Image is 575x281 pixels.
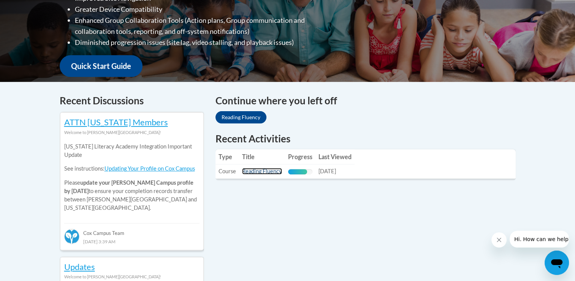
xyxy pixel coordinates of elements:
p: See instructions: [64,164,200,173]
div: Cox Campus Team [64,223,200,237]
a: Quick Start Guide [60,55,143,77]
div: Welcome to [PERSON_NAME][GEOGRAPHIC_DATA]! [64,273,200,281]
span: [DATE] [318,168,336,174]
img: Cox Campus Team [64,229,79,244]
iframe: Message from company [510,231,569,247]
th: Title [239,149,285,164]
h4: Recent Discussions [60,93,204,108]
h4: Continue where you left off [215,93,516,108]
span: Course [219,168,236,174]
li: Enhanced Group Collaboration Tools (Action plans, Group communication and collaboration tools, re... [75,15,335,37]
p: [US_STATE] Literacy Academy Integration Important Update [64,142,200,159]
a: ATTN [US_STATE] Members [64,117,168,127]
a: Reading Fluency [215,111,266,123]
div: Welcome to [PERSON_NAME][GEOGRAPHIC_DATA]! [64,128,200,137]
a: Updating Your Profile on Cox Campus [105,165,195,172]
b: update your [PERSON_NAME] Campus profile by [DATE] [64,179,193,194]
th: Last Viewed [315,149,355,164]
span: Hi. How can we help? [5,5,62,11]
li: Diminished progression issues (site lag, video stalling, and playback issues) [75,37,335,48]
div: [DATE] 3:39 AM [64,237,200,246]
h1: Recent Activities [215,132,516,145]
div: Please to ensure your completion records transfer between [PERSON_NAME][GEOGRAPHIC_DATA] and [US_... [64,137,200,218]
a: Reading Fluency [242,168,282,174]
th: Type [215,149,239,164]
th: Progress [285,149,315,164]
li: Greater Device Compatibility [75,4,335,15]
div: Progress, % [288,169,307,174]
a: Updates [64,262,95,272]
iframe: Button to launch messaging window [545,251,569,275]
iframe: Close message [491,232,507,247]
